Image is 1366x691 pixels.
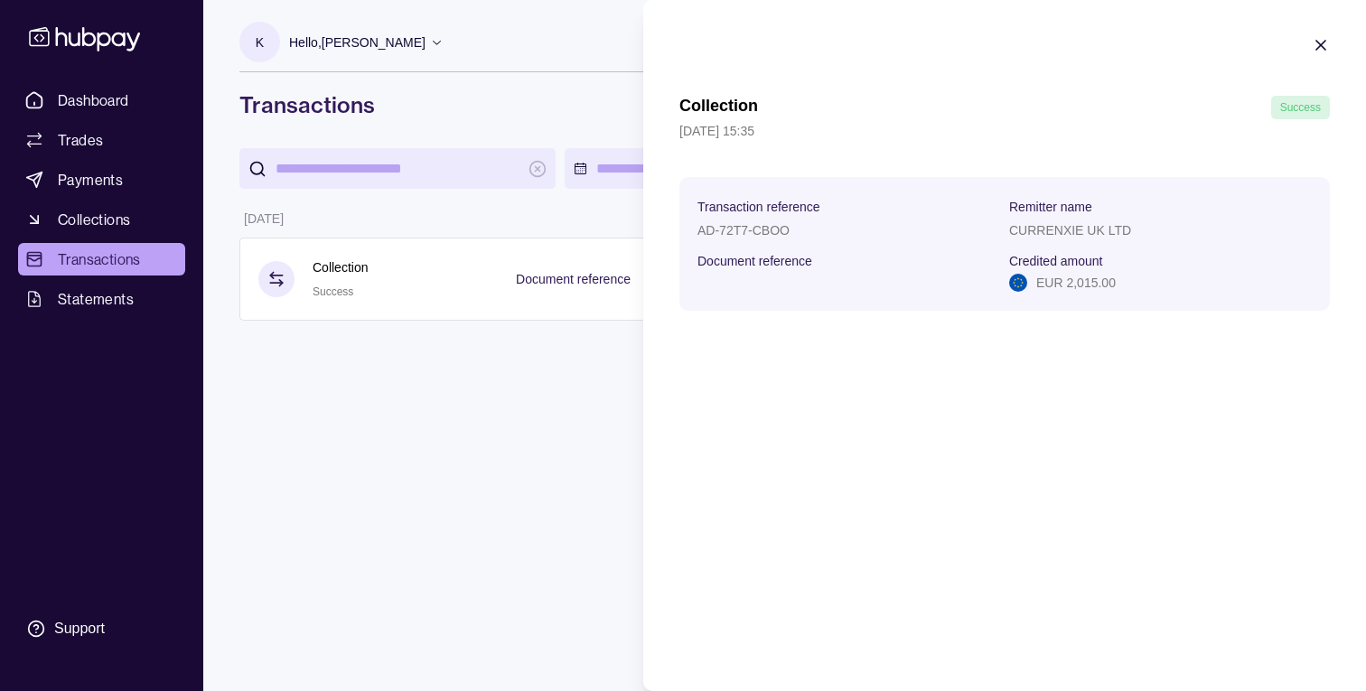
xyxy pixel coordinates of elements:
h1: Collection [679,96,758,119]
p: AD-72T7-CBOO [697,223,790,238]
p: [DATE] 15:35 [679,121,1330,141]
p: EUR 2,015.00 [1036,273,1116,293]
p: Remitter name [1009,200,1092,214]
p: CURRENXIE UK LTD [1009,223,1131,238]
p: Transaction reference [697,200,820,214]
p: Document reference [697,254,812,268]
p: Credited amount [1009,254,1103,268]
img: eu [1009,274,1027,292]
span: Success [1280,101,1321,114]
